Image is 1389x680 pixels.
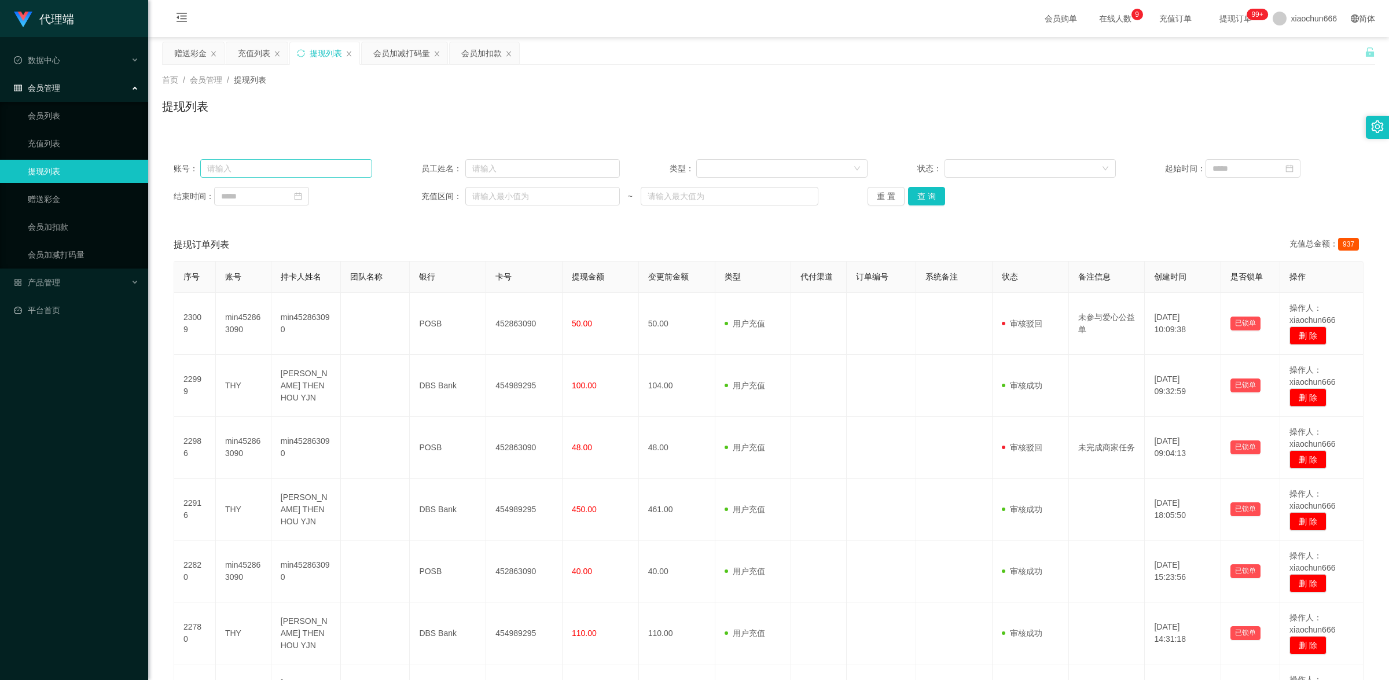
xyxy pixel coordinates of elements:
[39,1,74,38] h1: 代理端
[174,190,214,203] span: 结束时间：
[1069,293,1145,355] td: 未参与爱心公益单
[639,355,715,417] td: 104.00
[14,12,32,28] img: logo.9652507e.png
[1289,238,1364,252] div: 充值总金额：
[1078,272,1111,281] span: 备注信息
[486,417,563,479] td: 452863090
[200,159,372,178] input: 请输入
[216,479,271,541] td: THY
[1002,628,1042,638] span: 审核成功
[1230,564,1261,578] button: 已锁单
[725,272,741,281] span: 类型
[1135,9,1139,20] p: 9
[725,443,765,452] span: 用户充值
[174,479,216,541] td: 22916
[486,479,563,541] td: 454989295
[410,355,486,417] td: DBS Bank
[162,98,208,115] h1: 提现列表
[1145,417,1221,479] td: [DATE] 09:04:13
[1338,238,1359,251] span: 937
[572,381,597,390] span: 100.00
[1145,602,1221,664] td: [DATE] 14:31:18
[1002,443,1042,452] span: 审核驳回
[1289,427,1335,449] span: 操作人：xiaochun666
[1230,317,1261,330] button: 已锁单
[854,165,861,173] i: 图标: down
[310,42,342,64] div: 提现列表
[183,75,185,84] span: /
[28,104,139,127] a: 会员列表
[572,319,592,328] span: 50.00
[648,272,689,281] span: 变更前金额
[1289,388,1326,407] button: 删 除
[725,628,765,638] span: 用户充值
[1247,9,1267,20] sup: 1185
[28,243,139,266] a: 会员加减打码量
[216,417,271,479] td: min452863090
[1165,163,1206,175] span: 起始时间：
[1002,272,1018,281] span: 状态
[1145,541,1221,602] td: [DATE] 15:23:56
[1230,502,1261,516] button: 已锁单
[162,75,178,84] span: 首页
[486,293,563,355] td: 452863090
[174,238,229,252] span: 提现订单列表
[639,602,715,664] td: 110.00
[572,505,597,514] span: 450.00
[271,541,341,602] td: min452863090
[908,187,945,205] button: 查 询
[216,355,271,417] td: THY
[1093,14,1137,23] span: 在线人数
[1289,489,1335,510] span: 操作人：xiaochun666
[421,190,465,203] span: 充值区间：
[1154,272,1186,281] span: 创建时间
[1002,567,1042,576] span: 审核成功
[227,75,229,84] span: /
[1289,365,1335,387] span: 操作人：xiaochun666
[28,215,139,238] a: 会员加扣款
[1365,47,1375,57] i: 图标: unlock
[183,272,200,281] span: 序号
[28,188,139,211] a: 赠送彩金
[14,299,139,322] a: 图标: dashboard平台首页
[1289,512,1326,531] button: 删 除
[917,163,945,175] span: 状态：
[1145,355,1221,417] td: [DATE] 09:32:59
[174,355,216,417] td: 22999
[1289,272,1306,281] span: 操作
[639,479,715,541] td: 461.00
[174,602,216,664] td: 22780
[271,417,341,479] td: min452863090
[271,293,341,355] td: min452863090
[1285,164,1294,172] i: 图标: calendar
[14,84,22,92] i: 图标: table
[465,159,620,178] input: 请输入
[210,50,217,57] i: 图标: close
[421,163,465,175] span: 员工姓名：
[234,75,266,84] span: 提现列表
[297,49,305,57] i: 图标: sync
[486,355,563,417] td: 454989295
[572,443,592,452] span: 48.00
[1069,417,1145,479] td: 未完成商家任务
[14,278,22,286] i: 图标: appstore-o
[1289,326,1326,345] button: 删 除
[1214,14,1258,23] span: 提现订单
[216,602,271,664] td: THY
[486,602,563,664] td: 454989295
[725,567,765,576] span: 用户充值
[350,272,383,281] span: 团队名称
[1002,505,1042,514] span: 审核成功
[495,272,512,281] span: 卡号
[868,187,905,205] button: 重 置
[1102,165,1109,173] i: 图标: down
[925,272,958,281] span: 系统备注
[1230,626,1261,640] button: 已锁单
[725,319,765,328] span: 用户充值
[174,163,200,175] span: 账号：
[271,602,341,664] td: [PERSON_NAME] THEN HOU YJN
[281,272,321,281] span: 持卡人姓名
[1289,303,1335,325] span: 操作人：xiaochun666
[174,417,216,479] td: 22986
[1230,272,1263,281] span: 是否锁单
